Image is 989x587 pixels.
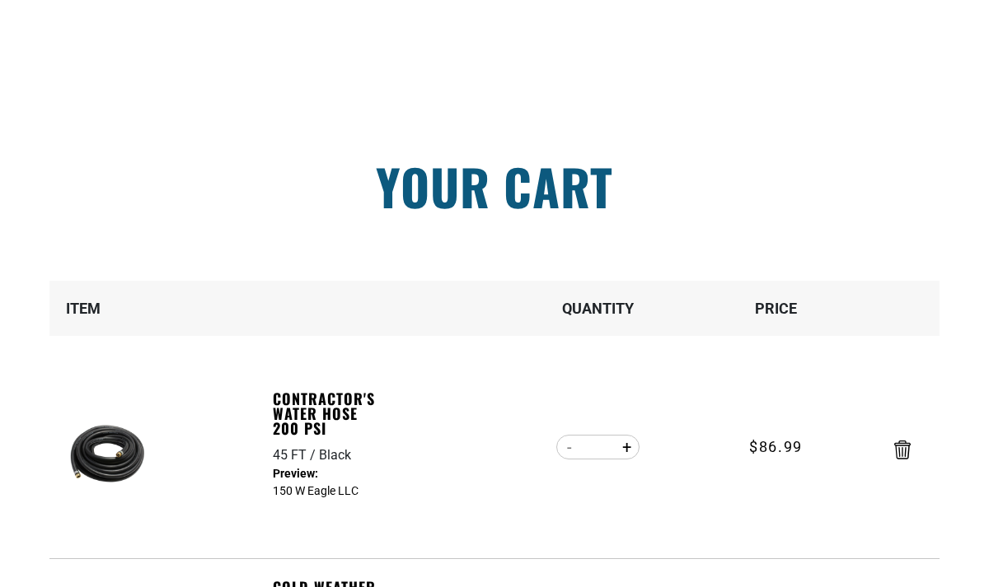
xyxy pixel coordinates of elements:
a: Remove Contractor's Water Hose 200 PSI - 45 FT / Black [894,444,911,455]
th: Quantity [509,281,687,336]
input: Quantity for Contractor&#39;s Water Hose 200 PSI [582,433,614,461]
a: Contractor's Water Hose 200 PSI [273,391,387,436]
h1: Your cart [37,161,952,211]
dd: 150 W Eagle LLC [273,465,387,500]
span: $86.99 [749,436,803,458]
th: Item [49,281,272,336]
div: 45 FT [273,445,319,465]
th: Price [687,281,865,336]
div: Black [319,445,351,465]
img: black [56,402,160,505]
